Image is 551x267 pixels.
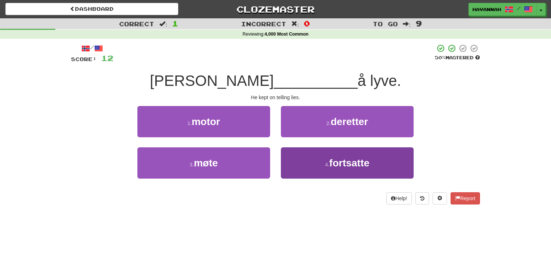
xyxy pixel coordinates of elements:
[274,72,358,89] span: __________
[150,72,274,89] span: [PERSON_NAME]
[435,55,446,60] span: 50 %
[281,106,414,137] button: 2.deretter
[281,147,414,179] button: 4.fortsatte
[159,21,167,27] span: :
[190,162,194,167] small: 3 .
[71,44,113,53] div: /
[291,21,299,27] span: :
[137,106,270,137] button: 1.motor
[451,192,480,204] button: Report
[265,32,309,37] strong: 4,000 Most Common
[358,72,401,89] span: å lyve.
[172,19,178,28] span: 1
[137,147,270,179] button: 3.møte
[194,157,218,169] span: møte
[187,120,192,126] small: 1 .
[5,3,178,15] a: Dashboard
[326,120,331,126] small: 2 .
[119,20,154,27] span: Correct
[241,20,286,27] span: Incorrect
[325,162,329,167] small: 4 .
[517,6,521,11] span: /
[71,56,97,62] span: Score:
[71,94,480,101] div: He kept on telling lies.
[415,192,429,204] button: Round history (alt+y)
[403,21,411,27] span: :
[329,157,369,169] span: fortsatte
[435,55,480,61] div: Mastered
[468,3,537,16] a: havannah /
[386,192,412,204] button: Help!
[192,116,220,127] span: motor
[189,3,362,15] a: Clozemaster
[472,6,501,13] span: havannah
[101,54,113,63] span: 12
[373,20,398,27] span: To go
[416,19,422,28] span: 9
[304,19,310,28] span: 0
[331,116,368,127] span: deretter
